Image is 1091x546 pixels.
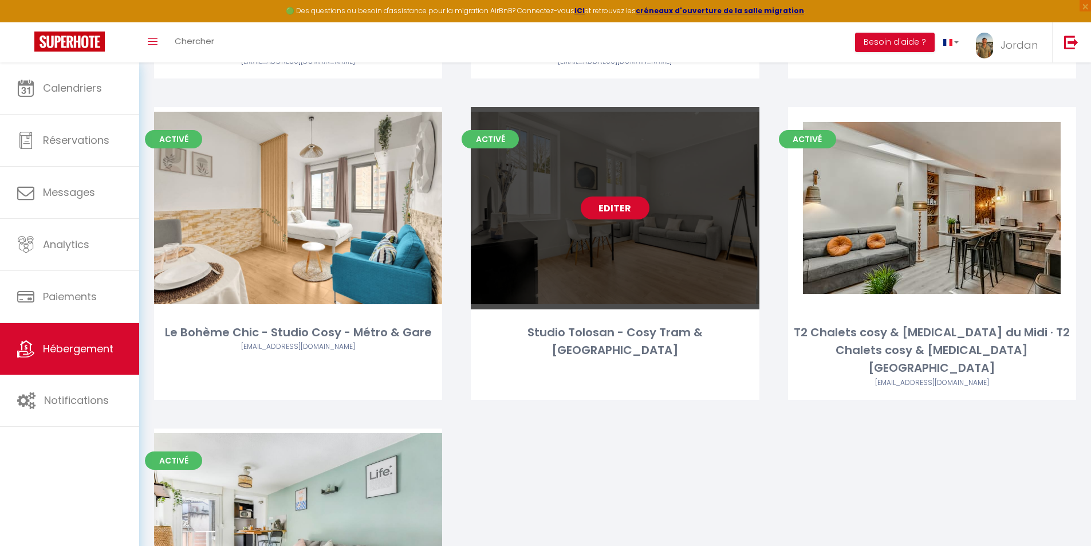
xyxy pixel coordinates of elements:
button: Besoin d'aide ? [855,33,935,52]
span: Activé [779,130,836,148]
a: Chercher [166,22,223,62]
span: Jordan [1001,38,1038,52]
span: Activé [145,130,202,148]
iframe: Chat [1042,494,1082,537]
span: Messages [43,185,95,199]
div: T2 Chalets cosy & [MEDICAL_DATA] du Midi · T2 Chalets cosy & [MEDICAL_DATA][GEOGRAPHIC_DATA] [788,324,1076,378]
div: Le Bohème Chic - Studio Cosy - Métro & Gare [154,324,442,341]
span: Chercher [175,35,214,47]
span: Analytics [43,237,89,252]
span: Activé [145,451,202,470]
img: Super Booking [34,32,105,52]
img: logout [1064,35,1078,49]
span: Notifications [44,393,109,407]
a: Editer [581,197,649,219]
div: Studio Tolosan - Cosy Tram & [GEOGRAPHIC_DATA] [471,324,759,360]
a: ... Jordan [967,22,1052,62]
span: Activé [462,130,519,148]
a: créneaux d'ouverture de la salle migration [636,6,804,15]
div: Airbnb [788,378,1076,388]
a: ICI [574,6,585,15]
button: Ouvrir le widget de chat LiveChat [9,5,44,39]
img: ... [976,33,993,58]
div: Airbnb [154,341,442,352]
span: Hébergement [43,341,113,356]
span: Paiements [43,289,97,304]
span: Réservations [43,133,109,147]
span: Calendriers [43,81,102,95]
